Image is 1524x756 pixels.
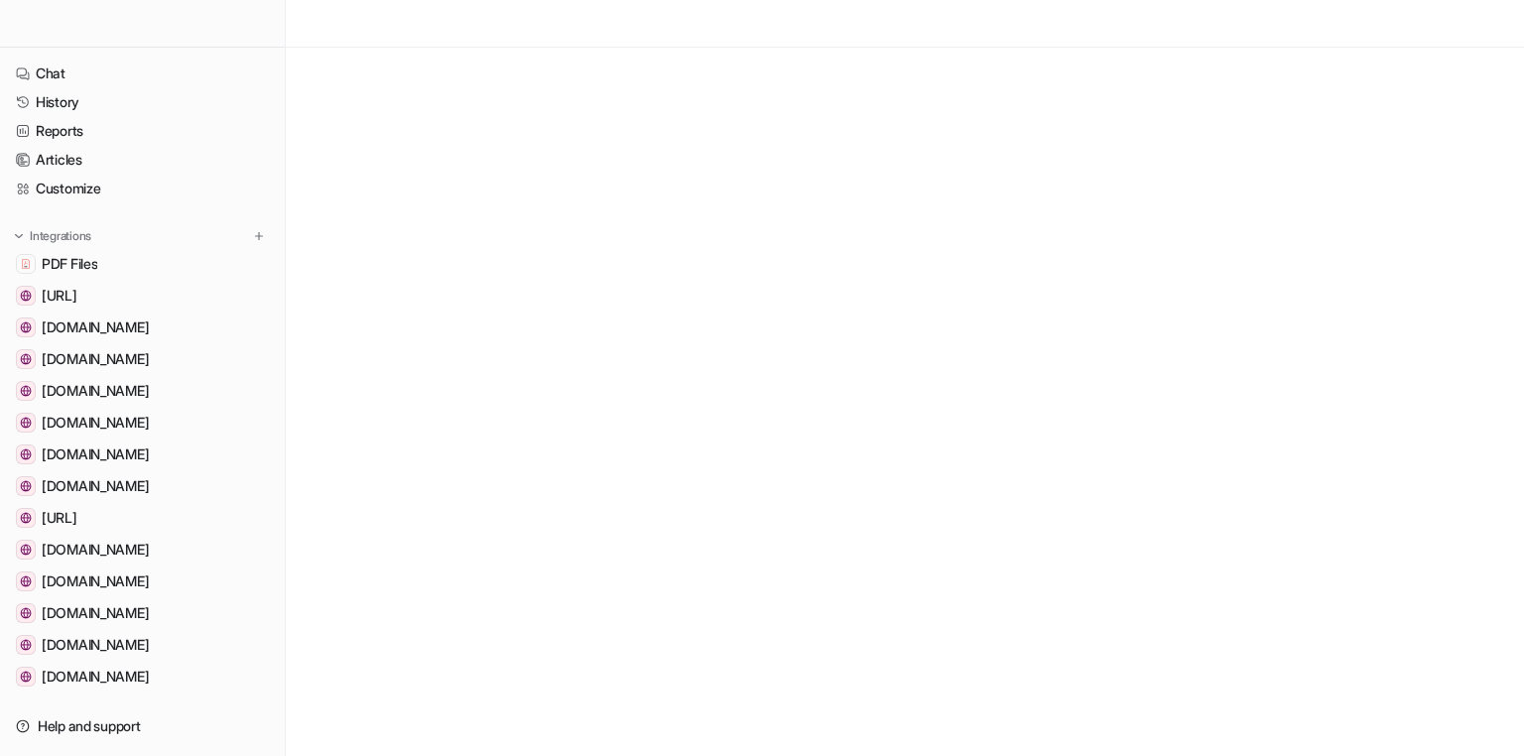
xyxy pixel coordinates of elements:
[20,290,32,302] img: www.eesel.ai
[30,228,91,244] p: Integrations
[8,599,277,627] a: www.intercom.com[DOMAIN_NAME]
[42,317,149,337] span: [DOMAIN_NAME]
[8,504,277,532] a: dashboard.eesel.ai[URL]
[42,444,149,464] span: [DOMAIN_NAME]
[20,480,32,492] img: amplitude.com
[8,88,277,116] a: History
[20,417,32,429] img: meet.google.com
[8,117,277,145] a: Reports
[42,413,149,433] span: [DOMAIN_NAME]
[42,540,149,560] span: [DOMAIN_NAME]
[8,663,277,691] a: codesandbox.io[DOMAIN_NAME]
[8,377,277,405] a: chatgpt.com[DOMAIN_NAME]
[42,286,77,306] span: [URL]
[8,345,277,373] a: www.figma.com[DOMAIN_NAME]
[8,472,277,500] a: amplitude.com[DOMAIN_NAME]
[8,567,277,595] a: www.example.com[DOMAIN_NAME]
[252,229,266,243] img: menu_add.svg
[20,353,32,365] img: www.figma.com
[42,508,77,528] span: [URL]
[12,229,26,243] img: expand menu
[8,282,277,310] a: www.eesel.ai[URL]
[8,712,277,740] a: Help and support
[20,639,32,651] img: mail.google.com
[20,607,32,619] img: www.intercom.com
[8,60,277,87] a: Chat
[8,250,277,278] a: PDF FilesPDF Files
[8,409,277,437] a: meet.google.com[DOMAIN_NAME]
[8,536,277,564] a: www.atlassian.com[DOMAIN_NAME]
[42,571,149,591] span: [DOMAIN_NAME]
[42,381,149,401] span: [DOMAIN_NAME]
[20,544,32,556] img: www.atlassian.com
[42,603,149,623] span: [DOMAIN_NAME]
[8,175,277,202] a: Customize
[20,385,32,397] img: chatgpt.com
[42,349,149,369] span: [DOMAIN_NAME]
[20,512,32,524] img: dashboard.eesel.ai
[42,254,97,274] span: PDF Files
[20,671,32,683] img: codesandbox.io
[20,448,32,460] img: gorgiasio.webflow.io
[20,258,32,270] img: PDF Files
[20,575,32,587] img: www.example.com
[8,314,277,341] a: github.com[DOMAIN_NAME]
[42,476,149,496] span: [DOMAIN_NAME]
[8,226,97,246] button: Integrations
[8,146,277,174] a: Articles
[42,667,149,687] span: [DOMAIN_NAME]
[42,635,149,655] span: [DOMAIN_NAME]
[8,441,277,468] a: gorgiasio.webflow.io[DOMAIN_NAME]
[8,631,277,659] a: mail.google.com[DOMAIN_NAME]
[20,321,32,333] img: github.com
